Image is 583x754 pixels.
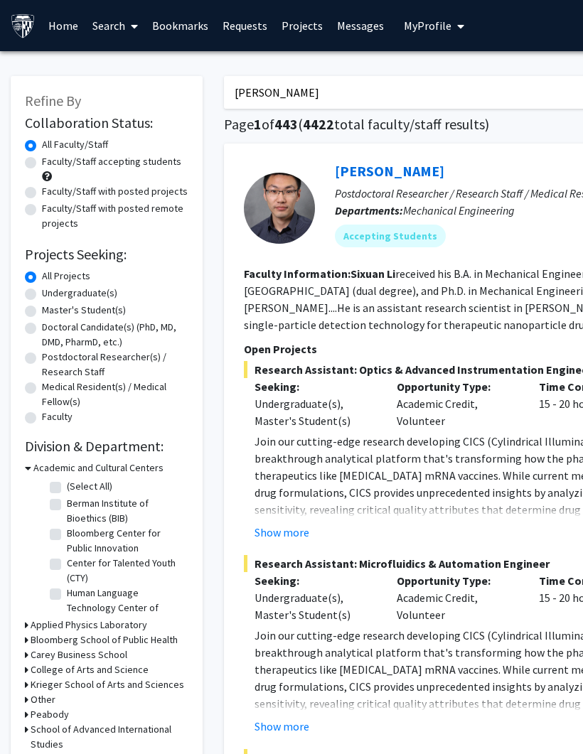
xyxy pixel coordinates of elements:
h3: Applied Physics Laboratory [31,618,147,632]
label: Center for Talented Youth (CTY) [67,556,185,586]
b: Faculty Information: [244,266,351,281]
img: Johns Hopkins University Logo [11,14,36,38]
p: Opportunity Type: [397,378,518,395]
label: Faculty/Staff with posted remote projects [42,201,188,231]
b: Li [387,266,395,281]
h2: Collaboration Status: [25,114,188,131]
a: Home [41,1,85,50]
label: Master's Student(s) [42,303,126,318]
div: Academic Credit, Volunteer [386,572,528,623]
button: Show more [255,524,309,541]
span: 4422 [303,115,334,133]
label: Doctoral Candidate(s) (PhD, MD, DMD, PharmD, etc.) [42,320,188,350]
div: Academic Credit, Volunteer [386,378,528,429]
label: Berman Institute of Bioethics (BIB) [67,496,185,526]
a: Search [85,1,145,50]
h3: School of Advanced International Studies [31,722,188,752]
b: Departments: [335,203,403,217]
p: Seeking: [255,572,375,589]
label: Faculty/Staff with posted projects [42,184,188,199]
div: Undergraduate(s), Master's Student(s) [255,589,375,623]
h2: Division & Department: [25,438,188,455]
h3: College of Arts and Science [31,662,149,677]
label: All Faculty/Staff [42,137,108,152]
mat-chip: Accepting Students [335,225,446,247]
iframe: Chat [11,690,60,743]
span: 443 [274,115,298,133]
label: All Projects [42,269,90,284]
div: Undergraduate(s), Master's Student(s) [255,395,375,429]
p: Seeking: [255,378,375,395]
h2: Projects Seeking: [25,246,188,263]
a: Messages [330,1,391,50]
span: 1 [254,115,262,133]
h3: Carey Business School [31,647,127,662]
label: Postdoctoral Researcher(s) / Research Staff [42,350,188,379]
label: Human Language Technology Center of Excellence (HLTCOE) [67,586,185,630]
label: Undergraduate(s) [42,286,117,301]
h3: Krieger School of Arts and Sciences [31,677,184,692]
a: Bookmarks [145,1,215,50]
span: My Profile [404,18,451,33]
p: Opportunity Type: [397,572,518,589]
label: Faculty [42,409,73,424]
span: Refine By [25,92,81,109]
a: Requests [215,1,274,50]
h3: Academic and Cultural Centers [33,461,164,475]
label: Medical Resident(s) / Medical Fellow(s) [42,379,188,409]
b: Sixuan [351,266,385,281]
button: Show more [255,718,309,735]
label: Faculty/Staff accepting students [42,154,181,169]
h3: Bloomberg School of Public Health [31,632,178,647]
label: (Select All) [67,479,112,494]
a: Projects [274,1,330,50]
span: Mechanical Engineering [403,203,515,217]
a: [PERSON_NAME] [335,162,444,180]
label: Bloomberg Center for Public Innovation [67,526,185,556]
